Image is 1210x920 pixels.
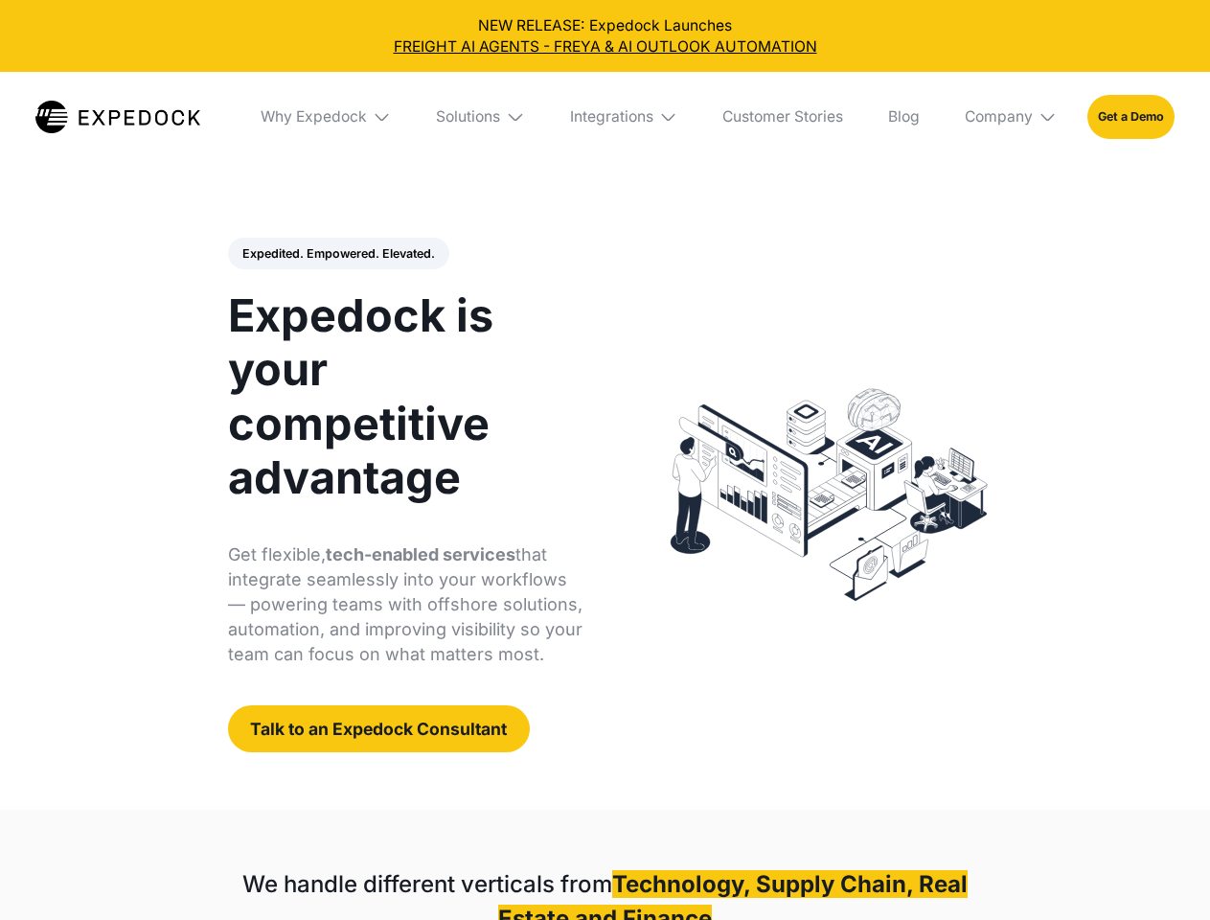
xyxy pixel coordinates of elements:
div: Why Expedock [245,72,406,162]
div: Why Expedock [261,107,367,126]
a: FREIGHT AI AGENTS - FREYA & AI OUTLOOK AUTOMATION [15,36,1196,57]
div: Company [949,72,1072,162]
a: Customer Stories [707,72,857,162]
div: Integrations [555,72,693,162]
strong: tech-enabled services [326,544,515,564]
iframe: Chat Widget [1114,828,1210,920]
strong: We handle different verticals from [242,870,612,898]
div: Solutions [436,107,500,126]
a: Blog [873,72,934,162]
a: Talk to an Expedock Consultant [228,705,530,752]
div: Solutions [422,72,540,162]
div: Integrations [570,107,653,126]
div: NEW RELEASE: Expedock Launches [15,15,1196,57]
a: Get a Demo [1087,95,1175,138]
h1: Expedock is your competitive advantage [228,288,583,504]
p: Get flexible, that integrate seamlessly into your workflows — powering teams with offshore soluti... [228,542,583,667]
div: Company [965,107,1033,126]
